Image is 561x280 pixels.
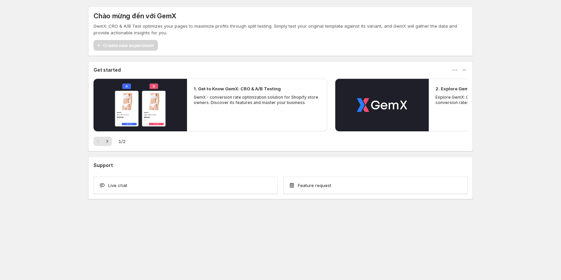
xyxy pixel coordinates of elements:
[435,85,539,92] h2: 2. Explore GemX: CRO & A/B Testing Use Cases
[103,137,112,146] button: Tiếp
[93,23,467,36] p: GemX: CRO & A/B Test optimizes your pages to maximize profits through split testing. Simply test ...
[93,137,112,146] nav: Phân trang
[335,79,429,131] button: Phát video
[298,182,331,189] span: Feature request
[93,12,176,20] h5: Chào mừng đến với GemX
[93,79,187,131] button: Phát video
[119,138,126,145] span: 1 / 2
[108,182,127,189] span: Live chat
[194,85,281,92] h2: 1. Get to Know GemX: CRO & A/B Testing
[194,95,321,105] p: GemX - conversion rate optimization solution for Shopify store owners. Discover its features and ...
[93,162,113,169] h3: Support
[93,67,121,73] h3: Get started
